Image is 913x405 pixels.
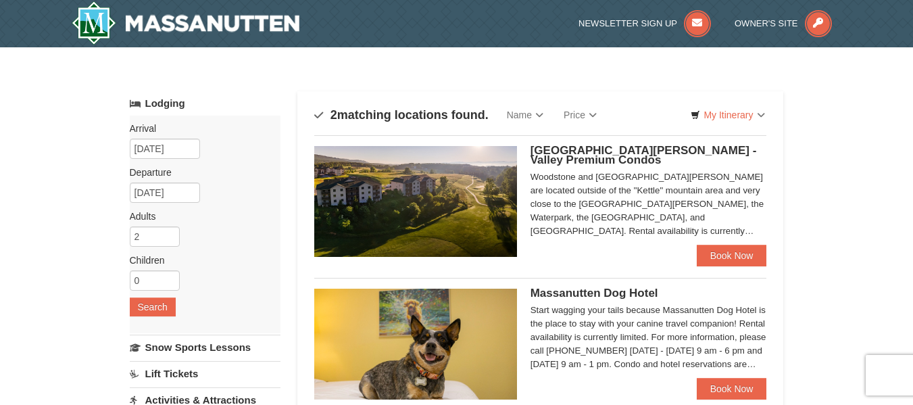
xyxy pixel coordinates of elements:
span: Massanutten Dog Hotel [530,287,658,300]
a: Newsletter Sign Up [578,18,711,28]
a: Snow Sports Lessons [130,335,280,360]
span: [GEOGRAPHIC_DATA][PERSON_NAME] - Valley Premium Condos [530,144,757,166]
span: Owner's Site [735,18,798,28]
a: Lodging [130,91,280,116]
label: Arrival [130,122,270,135]
a: Book Now [697,245,767,266]
label: Adults [130,210,270,223]
label: Children [130,254,270,267]
h4: matching locations found. [314,108,489,122]
a: Owner's Site [735,18,832,28]
img: Massanutten Resort Logo [72,1,300,45]
a: Book Now [697,378,767,400]
a: Massanutten Resort [72,1,300,45]
a: My Itinerary [682,105,773,125]
div: Woodstone and [GEOGRAPHIC_DATA][PERSON_NAME] are located outside of the "Kettle" mountain area an... [530,170,767,238]
div: Start wagging your tails because Massanutten Dog Hotel is the place to stay with your canine trav... [530,304,767,371]
span: 2 [330,108,337,122]
img: 19219041-4-ec11c166.jpg [314,146,517,257]
button: Search [130,297,176,316]
a: Price [553,101,607,128]
label: Departure [130,166,270,179]
a: Lift Tickets [130,361,280,386]
a: Name [497,101,553,128]
img: 27428181-5-81c892a3.jpg [314,289,517,400]
span: Newsletter Sign Up [578,18,677,28]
